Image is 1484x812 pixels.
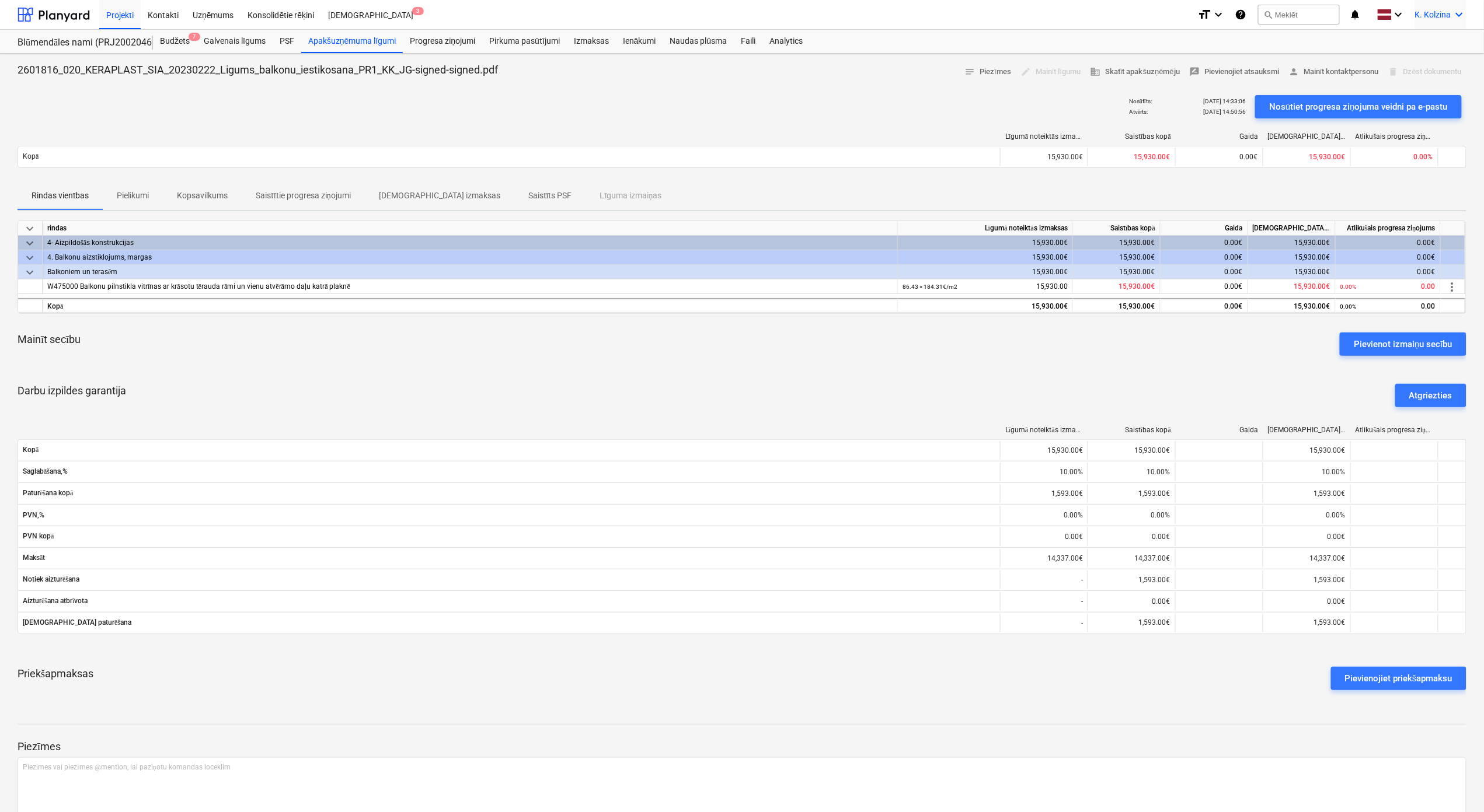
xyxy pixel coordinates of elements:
[1073,250,1161,265] div: 15,930.00€
[23,597,995,605] span: Aizturēšana atbrīvota
[1284,63,1384,81] button: Mainīt kontaktpersonu
[18,332,81,346] p: Mainīt secību
[1088,441,1175,460] div: 15,930.00€
[482,30,567,53] a: Pirkuma pasūtījumi
[1000,463,1088,481] div: 10.00%
[1005,426,1084,435] div: Līgumā noteiktās izmaksas
[1336,265,1441,279] div: 0.00€
[1248,221,1336,236] div: [DEMOGRAPHIC_DATA] izmaksas
[1088,570,1175,589] div: 1,593.00€
[528,190,572,202] p: Saistīts PSF
[177,190,228,202] p: Kopsavilkums
[1248,298,1336,313] div: 15,930.00€
[964,66,975,77] span: notes
[23,618,995,627] span: [DEMOGRAPHIC_DATA] paturēšana
[1203,97,1246,105] p: [DATE] 14:33:06
[663,30,734,53] div: Naudas plūsma
[1336,236,1441,250] div: 0.00€
[1258,5,1340,24] button: Meklēt
[1255,95,1462,118] button: Nosūtiet progresa ziņojuma veidni pa e-pastu
[43,221,898,236] div: rindas
[1288,65,1379,79] span: Mainīt kontaktpersonu
[23,489,995,498] span: Paturēšana kopā
[1345,671,1453,686] div: Pievienojiet priekšapmaksu
[189,33,200,41] span: 7
[1211,8,1225,22] i: keyboard_arrow_down
[1090,65,1180,79] span: Skatīt apakšuzņēmēju
[1263,484,1350,503] div: 1,593.00€
[1129,97,1152,105] p: Nosūtīts :
[1235,8,1246,22] i: Zināšanu pamats
[1090,66,1100,77] span: business
[734,30,762,53] a: Faili
[23,554,995,562] span: Maksāt
[1073,298,1161,313] div: 15,930.00€
[1294,282,1330,290] span: 15,930.00€
[1263,527,1350,546] div: 0.00€
[1088,484,1175,503] div: 1,593.00€
[23,152,39,162] p: Kopā
[273,30,301,53] a: PSF
[898,298,1073,313] div: 15,930.00€
[47,250,893,265] div: 4. Balkonu aizstiklojums, margas
[117,190,149,202] p: Pielikumi
[47,279,893,294] div: W475000 Balkonu pilnstikla vitrīnas ar krāsotu tērauda rāmi un vienu atvērāmo daļu katrā plaknē
[1415,10,1451,19] span: K. Kolzina
[1000,441,1088,460] div: 15,930.00€
[1000,484,1088,503] div: 1,593.00€
[1197,8,1211,22] i: format_size
[1336,250,1441,265] div: 0.00€
[762,30,810,53] a: Analytics
[23,251,37,265] span: keyboard_arrow_down
[898,236,1073,250] div: 15,930.00€
[23,222,37,236] span: keyboard_arrow_down
[1093,132,1171,141] div: Saistības kopā
[964,65,1011,79] span: Piezīmes
[1185,63,1284,81] button: Pievienojiet atsauksmi
[1268,132,1346,141] div: [DEMOGRAPHIC_DATA] izmaksas
[1088,549,1175,568] div: 14,337.00€
[1139,618,1171,628] p: 1,593.00€
[898,221,1073,236] div: Līgumā noteiktās izmaksas
[1189,65,1279,79] span: Pievienojiet atsauksmi
[23,532,995,541] span: PVN kopā
[903,279,1068,294] div: 15,930.00
[18,37,139,49] div: Blūmendāles nami (PRJ2002046 Prūšu 1 kārta) Pabeigts
[1268,426,1346,434] div: [DEMOGRAPHIC_DATA] izmaksas
[1288,66,1299,77] span: person
[1000,506,1088,524] div: 0.00%
[898,265,1073,279] div: 15,930.00€
[1340,283,1357,290] small: 0.00%
[1088,506,1175,524] div: 0.00%
[1088,463,1175,481] div: 10.00%
[1314,618,1346,628] p: 1,593.00€
[403,30,482,53] a: Progresa ziņojumi
[301,30,403,53] a: Apakšuzņēmuma līgumi
[1336,221,1441,236] div: Atlikušais progresa ziņojums
[1349,8,1361,22] i: notifications
[18,384,126,407] p: Darbu izpildes garantija
[23,467,995,476] span: Saglabāšana,%
[1395,384,1466,407] button: Atgriezties
[1269,99,1448,114] div: Nosūtiet progresa ziņojuma veidni pa e-pastu
[1263,441,1350,460] div: 15,930.00€
[898,250,1073,265] div: 15,930.00€
[23,575,995,584] span: Notiek aizturēšana
[1445,280,1459,294] span: more_vert
[1340,303,1357,310] small: 0.00%
[1189,66,1200,77] span: rate_review
[1392,8,1406,22] i: keyboard_arrow_down
[1426,756,1484,812] div: Chat Widget
[1161,298,1248,313] div: 0.00€
[1000,527,1088,546] div: 0.00€
[197,30,273,53] div: Galvenais līgums
[1161,265,1248,279] div: 0.00€
[1073,236,1161,250] div: 15,930.00€
[1000,592,1088,611] div: -
[1263,10,1273,19] span: search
